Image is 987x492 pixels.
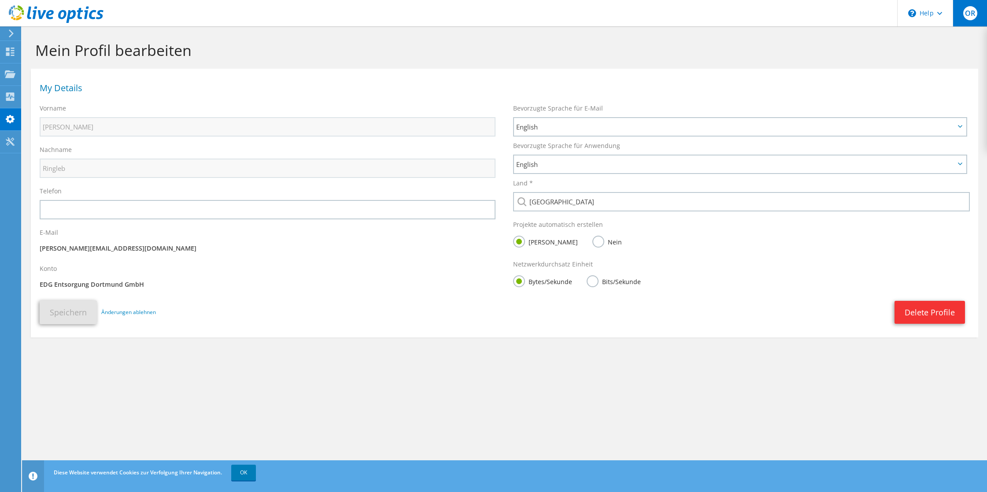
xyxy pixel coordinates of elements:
label: Konto [40,264,57,273]
label: Projekte automatisch erstellen [513,220,603,229]
svg: \n [908,9,916,17]
label: Nein [592,236,622,247]
span: English [516,159,954,170]
span: Diese Website verwendet Cookies zur Verfolgung Ihrer Navigation. [54,469,222,476]
label: Bevorzugte Sprache für Anwendung [513,141,620,150]
label: Bytes/Sekunde [513,275,572,286]
label: Land * [513,179,533,188]
label: [PERSON_NAME] [513,236,578,247]
label: E-Mail [40,228,58,237]
span: English [516,122,954,132]
label: Telefon [40,187,62,196]
a: Delete Profile [895,301,965,324]
a: Änderungen ablehnen [101,307,156,317]
a: OK [231,465,256,481]
h1: My Details [40,84,965,92]
label: Bevorzugte Sprache für E-Mail [513,104,603,113]
label: Vorname [40,104,66,113]
label: Bits/Sekunde [587,275,641,286]
button: Speichern [40,300,97,324]
label: Nachname [40,145,72,154]
p: EDG Entsorgung Dortmund GmbH [40,280,495,289]
label: Netzwerkdurchsatz Einheit [513,260,593,269]
p: [PERSON_NAME][EMAIL_ADDRESS][DOMAIN_NAME] [40,244,495,253]
span: OR [963,6,977,20]
h1: Mein Profil bearbeiten [35,41,969,59]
